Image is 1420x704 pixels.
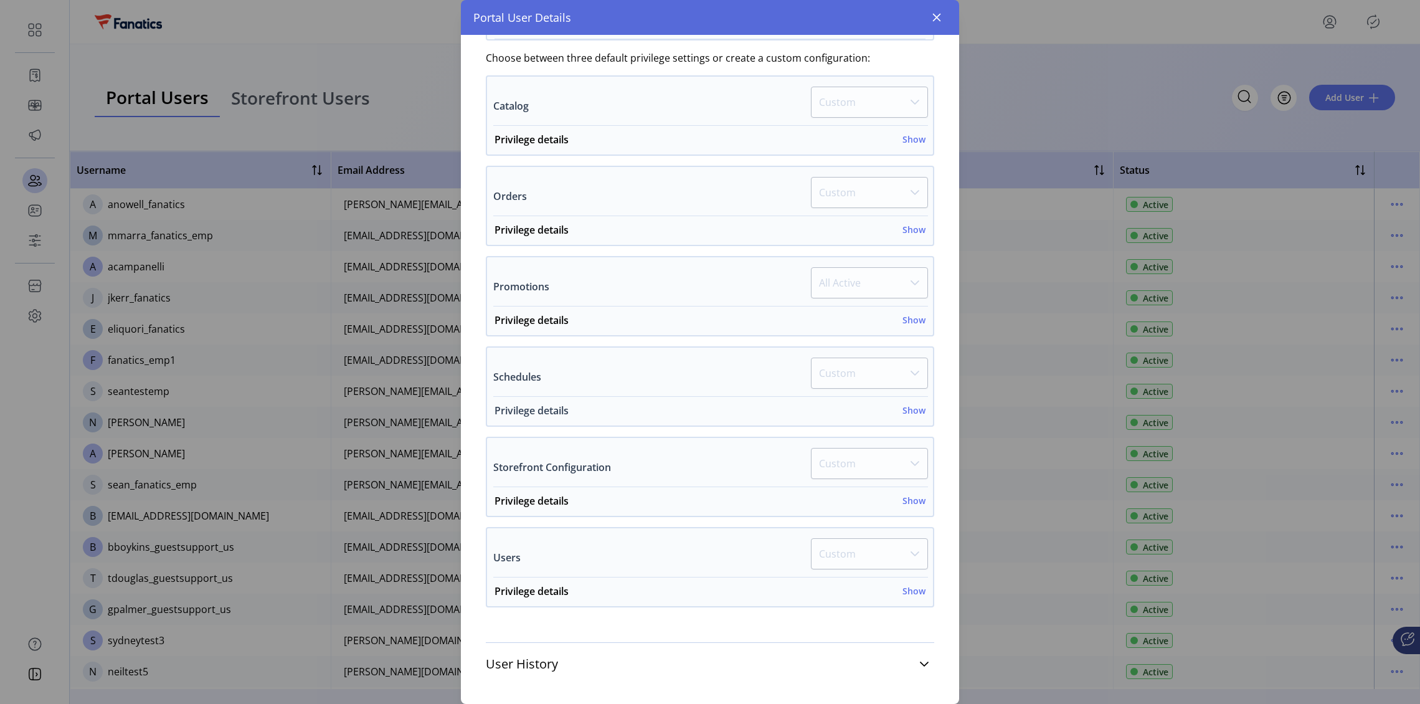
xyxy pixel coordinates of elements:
h6: Privilege details [495,493,569,508]
span: Portal User Details [473,9,571,26]
label: Orders [493,189,527,204]
h6: Show [902,223,925,236]
h6: Privilege details [495,584,569,599]
a: User History [486,650,934,678]
h6: Show [902,584,925,597]
h6: Show [902,133,925,146]
a: Privilege detailsShow [487,493,933,516]
label: Choose between three default privilege settings or create a custom configuration: [486,50,934,65]
label: Storefront Configuration [493,460,611,475]
label: Promotions [493,279,549,294]
h6: Show [902,404,925,417]
h6: Show [902,494,925,507]
h6: Privilege details [495,313,569,328]
a: Privilege detailsShow [487,584,933,606]
a: Privilege detailsShow [487,222,933,245]
a: Privilege detailsShow [487,403,933,426]
h6: Privilege details [495,132,569,147]
a: Privilege detailsShow [487,313,933,335]
label: Catalog [493,98,529,113]
label: Schedules [493,369,541,384]
h6: Show [902,313,925,326]
h6: Privilege details [495,222,569,237]
h6: Privilege details [495,403,569,418]
a: Privilege detailsShow [487,132,933,155]
label: Users [493,550,521,565]
span: User History [486,658,558,670]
